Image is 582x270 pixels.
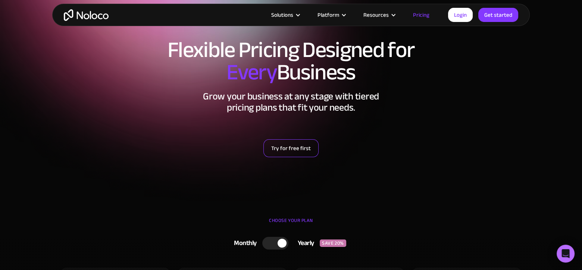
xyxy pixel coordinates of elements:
[60,91,522,113] h2: Grow your business at any stage with tiered pricing plans that fit your needs.
[557,245,575,263] div: Open Intercom Messenger
[308,10,354,20] div: Platform
[64,9,109,21] a: home
[320,239,346,247] div: SAVE 20%
[225,238,262,249] div: Monthly
[60,215,522,234] div: CHOOSE YOUR PLAN
[478,8,518,22] a: Get started
[271,10,293,20] div: Solutions
[404,10,439,20] a: Pricing
[317,10,339,20] div: Platform
[262,10,308,20] div: Solutions
[354,10,404,20] div: Resources
[226,51,277,93] span: Every
[60,39,522,83] h1: Flexible Pricing Designed for Business
[363,10,389,20] div: Resources
[263,139,319,157] a: Try for free first
[448,8,473,22] a: Login
[288,238,320,249] div: Yearly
